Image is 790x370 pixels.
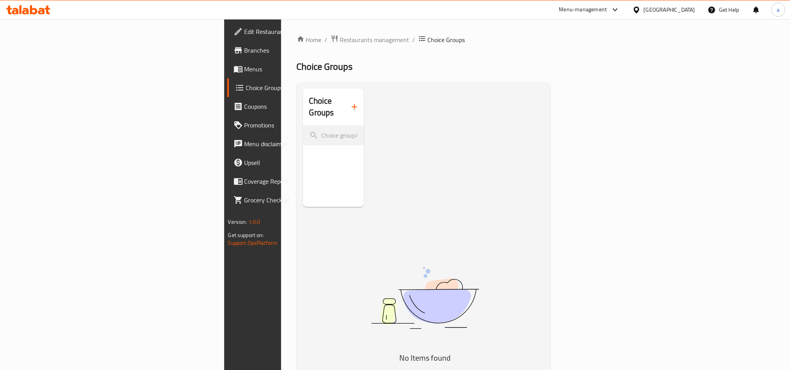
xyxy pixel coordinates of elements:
[244,177,350,186] span: Coverage Report
[328,246,523,349] img: dish.svg
[777,5,779,14] span: a
[246,83,350,92] span: Choice Groups
[244,195,350,205] span: Grocery Checklist
[244,46,350,55] span: Branches
[227,191,356,209] a: Grocery Checklist
[227,153,356,172] a: Upsell
[244,64,350,74] span: Menus
[244,139,350,149] span: Menu disclaimer
[244,158,350,167] span: Upsell
[227,116,356,135] a: Promotions
[227,172,356,191] a: Coverage Report
[297,35,551,45] nav: breadcrumb
[228,230,264,240] span: Get support on:
[244,102,350,111] span: Coupons
[227,135,356,153] a: Menu disclaimer
[328,352,523,364] h5: No Items found
[331,35,409,45] a: Restaurants management
[227,97,356,116] a: Coupons
[228,217,247,227] span: Version:
[428,35,465,44] span: Choice Groups
[227,78,356,97] a: Choice Groups
[244,120,350,130] span: Promotions
[227,60,356,78] a: Menus
[303,126,364,145] input: search
[244,27,350,36] span: Edit Restaurant
[644,5,695,14] div: [GEOGRAPHIC_DATA]
[227,41,356,60] a: Branches
[248,217,260,227] span: 1.0.0
[340,35,409,44] span: Restaurants management
[413,35,415,44] li: /
[228,238,278,248] a: Support.OpsPlatform
[227,22,356,41] a: Edit Restaurant
[559,5,607,14] div: Menu-management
